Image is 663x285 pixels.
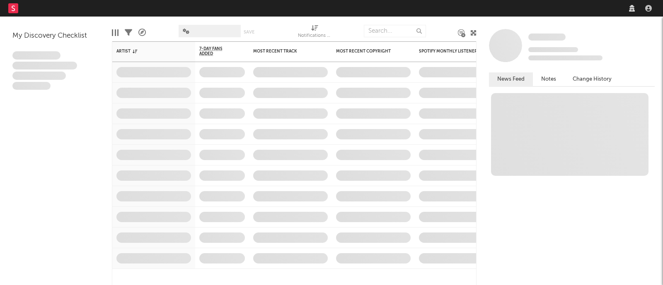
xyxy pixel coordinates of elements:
[298,21,331,45] div: Notifications (Artist)
[564,72,620,86] button: Change History
[12,31,99,41] div: My Discovery Checklist
[298,31,331,41] div: Notifications (Artist)
[528,47,578,52] span: Tracking Since: [DATE]
[533,72,564,86] button: Notes
[12,62,77,70] span: Integer aliquet in purus et
[489,72,533,86] button: News Feed
[419,49,481,54] div: Spotify Monthly Listeners
[244,30,254,34] button: Save
[12,82,51,90] span: Aliquam viverra
[528,55,603,60] span: 0 fans last week
[336,49,398,54] div: Most Recent Copyright
[12,51,60,60] span: Lorem ipsum dolor
[364,25,426,37] input: Search...
[12,72,66,80] span: Praesent ac interdum
[116,49,179,54] div: Artist
[528,34,566,41] span: Some Artist
[253,49,315,54] div: Most Recent Track
[199,46,232,56] span: 7-Day Fans Added
[112,21,119,45] div: Edit Columns
[125,21,132,45] div: Filters
[138,21,146,45] div: A&R Pipeline
[528,33,566,41] a: Some Artist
